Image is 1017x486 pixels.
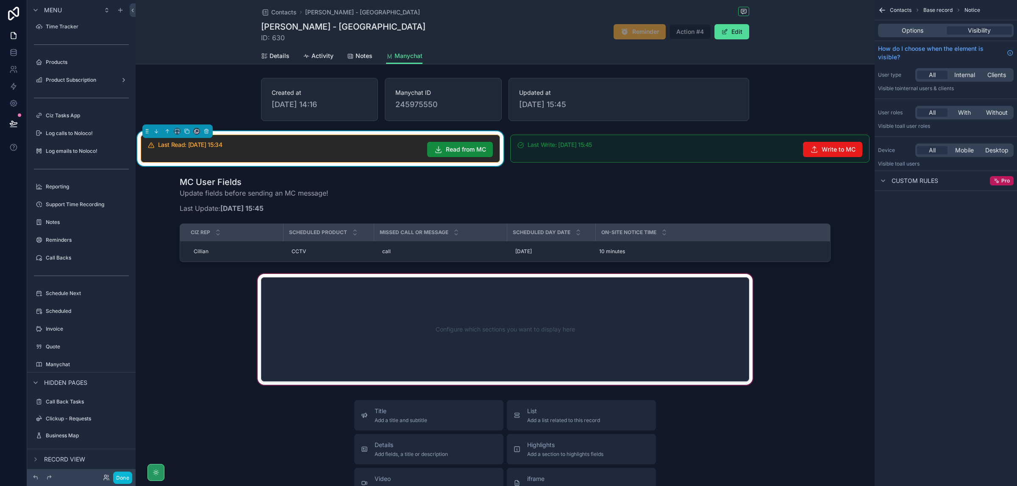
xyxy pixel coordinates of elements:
label: Products [46,59,129,66]
label: Clickup - Requests [46,415,129,422]
span: iframe [527,475,578,483]
a: Product Subscription [32,73,131,87]
span: Base record [923,7,953,14]
a: Products [32,55,131,69]
a: Details [261,48,289,65]
a: Business Map [32,429,131,442]
span: All user roles [900,123,930,129]
button: Done [113,472,132,484]
a: Manychat [32,358,131,371]
span: all users [900,160,920,167]
a: Schedule Next [32,287,131,300]
a: Activity [303,48,333,65]
h5: Last Read: 30/08/2025 15:34 [158,142,420,148]
a: Manychat [386,48,422,64]
span: All [929,146,936,155]
span: Read from MC [446,145,486,154]
a: Notes [32,215,131,229]
span: Scheduled Day Date [513,229,570,236]
a: Call Backs [32,251,131,265]
span: Menu [44,6,62,14]
span: Without [986,108,1008,117]
span: With [958,108,971,117]
label: Time Tracker [46,23,129,30]
button: TitleAdd a title and subtitle [354,400,503,431]
a: How do I choose when the element is visible? [878,44,1014,61]
label: Quote [46,343,129,350]
label: Log calls to Noloco! [46,130,129,137]
span: Mobile [955,146,974,155]
a: Notes [347,48,372,65]
a: Support Time Recording [32,198,131,211]
p: Visible to [878,85,1014,92]
button: Edit [714,24,749,39]
a: Invoice [32,322,131,336]
label: Manychat [46,361,129,368]
a: Contacts [261,8,297,17]
span: Notice [964,7,980,14]
p: Visible to [878,123,1014,130]
span: List [527,407,600,415]
a: Reminders [32,233,131,247]
span: Pro [1001,177,1010,184]
a: Quote [32,340,131,353]
span: CIz Rep [191,229,210,236]
button: HighlightsAdd a section to highlights fields [507,434,656,464]
label: Support Time Recording [46,201,129,208]
span: Add a title and subtitle [375,417,427,424]
label: User type [878,72,912,78]
span: Hidden pages [44,378,87,387]
h1: [PERSON_NAME] - [GEOGRAPHIC_DATA] [261,21,425,33]
a: Time Tracker [32,20,131,33]
label: Notes [46,219,129,226]
label: Ciz Tasks App [46,112,129,119]
span: Manychat [395,52,422,60]
span: Visibility [968,26,991,35]
label: Reporting [46,183,129,190]
span: Missed Call or Message [380,229,448,236]
span: Internal [954,71,975,79]
span: Options [902,26,923,35]
label: Call Back Tasks [46,398,129,405]
button: DetailsAdd fields, a title or description [354,434,503,464]
label: Business Map [46,432,129,439]
span: Internal users & clients [900,85,954,91]
label: Schedule Next [46,290,129,297]
span: Contacts [890,7,911,14]
label: User roles [878,109,912,116]
span: Highlights [527,441,603,449]
span: Add a list related to this record [527,417,600,424]
span: All [929,108,936,117]
label: Reminders [46,237,129,243]
span: Contacts [271,8,297,17]
span: ID: 630 [261,33,425,43]
span: Clients [987,71,1006,79]
span: On-site Notice Time [601,229,656,236]
span: Activity [311,52,333,60]
label: Scheduled [46,308,129,315]
a: Scheduled [32,304,131,318]
span: Add fields, a title or description [375,451,448,458]
span: Scheduled Product [289,229,347,236]
span: Title [375,407,427,415]
button: Read from MC [427,142,493,157]
label: Invoice [46,326,129,332]
span: Video [375,475,423,483]
label: Call Backs [46,254,129,261]
label: Product Subscription [46,77,117,83]
span: All [929,71,936,79]
label: Device [878,147,912,154]
span: Custom rules [892,177,938,185]
a: Call Back Tasks [32,395,131,409]
span: Add a section to highlights fields [527,451,603,458]
span: Desktop [985,146,1009,155]
a: Reporting [32,180,131,193]
button: ListAdd a list related to this record [507,400,656,431]
a: [PERSON_NAME] - [GEOGRAPHIC_DATA] [305,8,420,17]
span: Record view [44,455,85,464]
span: Details [375,441,448,449]
span: Notes [356,52,372,60]
label: Log emails to Noloco! [46,148,129,155]
span: How do I choose when the element is visible? [878,44,1003,61]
